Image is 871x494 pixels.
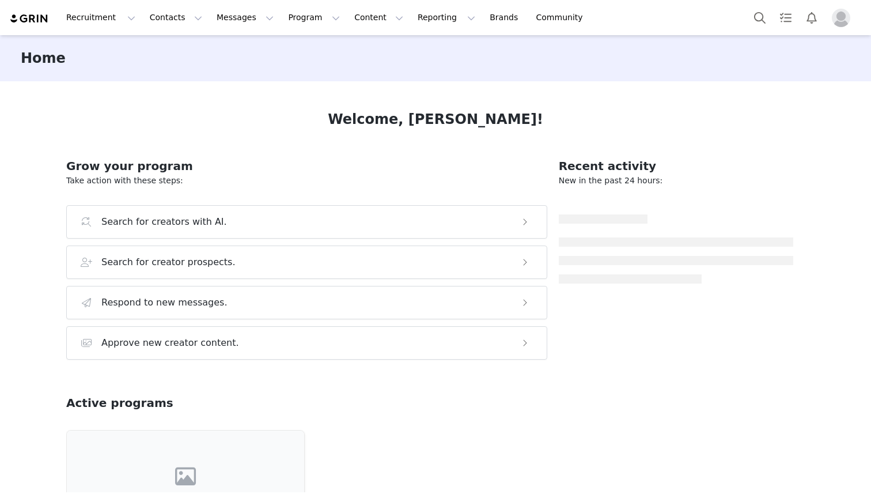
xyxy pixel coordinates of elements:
h3: Search for creator prospects. [101,255,236,269]
p: New in the past 24 hours: [559,175,793,187]
img: grin logo [9,13,50,24]
p: Take action with these steps: [66,175,547,187]
button: Respond to new messages. [66,286,547,319]
img: placeholder-profile.jpg [832,9,850,27]
h2: Recent activity [559,157,793,175]
button: Search for creator prospects. [66,246,547,279]
button: Reporting [411,5,482,31]
button: Recruitment [59,5,142,31]
a: Brands [483,5,528,31]
button: Search for creators with AI. [66,205,547,239]
button: Content [347,5,410,31]
a: Community [529,5,595,31]
button: Profile [825,9,862,27]
h3: Search for creators with AI. [101,215,227,229]
h1: Welcome, [PERSON_NAME]! [328,109,543,130]
button: Messages [210,5,281,31]
button: Notifications [799,5,824,31]
h2: Grow your program [66,157,547,175]
h3: Home [21,48,66,69]
h3: Approve new creator content. [101,336,239,350]
h2: Active programs [66,394,173,412]
a: Tasks [773,5,798,31]
button: Contacts [143,5,209,31]
button: Program [281,5,347,31]
button: Approve new creator content. [66,326,547,360]
button: Search [747,5,772,31]
h3: Respond to new messages. [101,296,228,310]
